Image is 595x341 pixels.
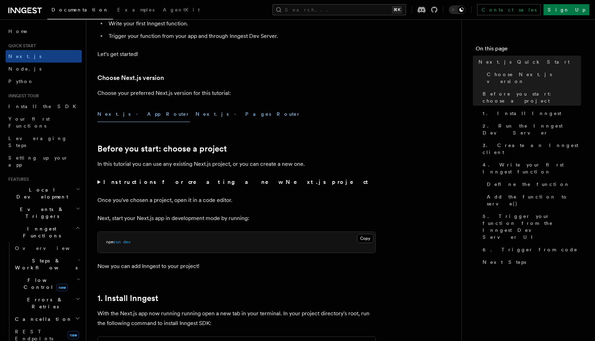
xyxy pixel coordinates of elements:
span: Overview [15,245,87,251]
span: Next.js [8,54,41,59]
span: Before you start: choose a project [483,90,581,104]
h4: On this page [476,44,581,56]
span: Next.js Quick Start [478,58,570,65]
p: Let's get started! [97,49,376,59]
a: Choose Next.js version [484,68,581,88]
a: Home [6,25,82,38]
a: 6. Trigger from code [480,243,581,256]
span: Inngest Functions [6,225,75,239]
span: Inngest tour [6,93,39,99]
span: Examples [117,7,154,13]
a: Node.js [6,63,82,75]
span: 5. Trigger your function from the Inngest Dev Server UI [483,213,581,241]
strong: Instructions for creating a new Next.js project [103,179,371,185]
span: Define the function [487,181,570,188]
span: Events & Triggers [6,206,76,220]
a: Documentation [47,2,113,19]
span: Quick start [6,43,36,49]
a: Add the function to serve() [484,190,581,210]
p: With the Next.js app now running running open a new tab in your terminal. In your project directo... [97,309,376,328]
span: Choose Next.js version [487,71,581,85]
a: Overview [12,242,82,254]
a: 3. Create an Inngest client [480,139,581,159]
p: In this tutorial you can use any existing Next.js project, or you can create a new one. [97,159,376,169]
span: 6. Trigger from code [483,246,578,253]
span: new [56,284,68,291]
button: Toggle dark mode [449,6,466,14]
a: Python [6,75,82,88]
a: Examples [113,2,159,19]
a: Next.js [6,50,82,63]
a: Setting up your app [6,152,82,171]
span: Python [8,79,34,84]
span: 4. Write your first Inngest function [483,161,581,175]
a: 5. Trigger your function from the Inngest Dev Server UI [480,210,581,243]
summary: Instructions for creating a new Next.js project [97,177,376,187]
p: Once you've chosen a project, open it in a code editor. [97,195,376,205]
a: 2. Run the Inngest Dev Server [480,120,581,139]
li: Write your first Inngest function. [106,19,376,29]
a: Next.js Quick Start [476,56,581,68]
span: Flow Control [12,277,77,291]
button: Inngest Functions [6,222,82,242]
span: run [113,239,121,244]
a: 4. Write your first Inngest function [480,159,581,178]
span: Leveraging Steps [8,136,67,148]
button: Copy [357,234,373,243]
button: Flow Controlnew [12,274,82,293]
span: Your first Functions [8,116,50,129]
span: dev [123,239,130,244]
span: Cancellation [12,316,72,323]
button: Next.js - Pages Router [196,106,301,122]
span: 1. Install Inngest [483,110,561,117]
span: Next Steps [483,259,526,266]
a: Contact sales [477,4,541,15]
button: Next.js - App Router [97,106,190,122]
a: Choose Next.js version [97,73,164,83]
span: 2. Run the Inngest Dev Server [483,122,581,136]
a: Next Steps [480,256,581,268]
a: Before you start: choose a project [480,88,581,107]
span: Local Development [6,186,76,200]
span: Add the function to serve() [487,193,581,207]
p: Choose your preferred Next.js version for this tutorial: [97,88,376,98]
button: Events & Triggers [6,203,82,222]
a: 1. Install Inngest [480,107,581,120]
button: Errors & Retries [12,293,82,313]
span: Errors & Retries [12,296,76,310]
button: Cancellation [12,313,82,325]
span: Node.js [8,66,41,72]
a: Install the SDK [6,100,82,113]
li: Trigger your function from your app and through Inngest Dev Server. [106,31,376,41]
span: Install the SDK [8,104,80,109]
span: Documentation [51,7,109,13]
kbd: ⌘K [392,6,402,13]
a: Define the function [484,178,581,190]
span: Home [8,28,28,35]
span: Setting up your app [8,155,68,168]
a: Leveraging Steps [6,132,82,152]
span: npm [106,239,113,244]
button: Search...⌘K [272,4,406,15]
a: Before you start: choose a project [97,144,227,154]
span: 3. Create an Inngest client [483,142,581,156]
p: Now you can add Inngest to your project! [97,261,376,271]
span: new [68,331,79,339]
a: AgentKit [159,2,204,19]
a: 1. Install Inngest [97,293,158,303]
span: AgentKit [163,7,200,13]
span: Steps & Workflows [12,257,78,271]
button: Steps & Workflows [12,254,82,274]
a: Sign Up [544,4,589,15]
a: Your first Functions [6,113,82,132]
span: Features [6,177,29,182]
button: Local Development [6,184,82,203]
p: Next, start your Next.js app in development mode by running: [97,213,376,223]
